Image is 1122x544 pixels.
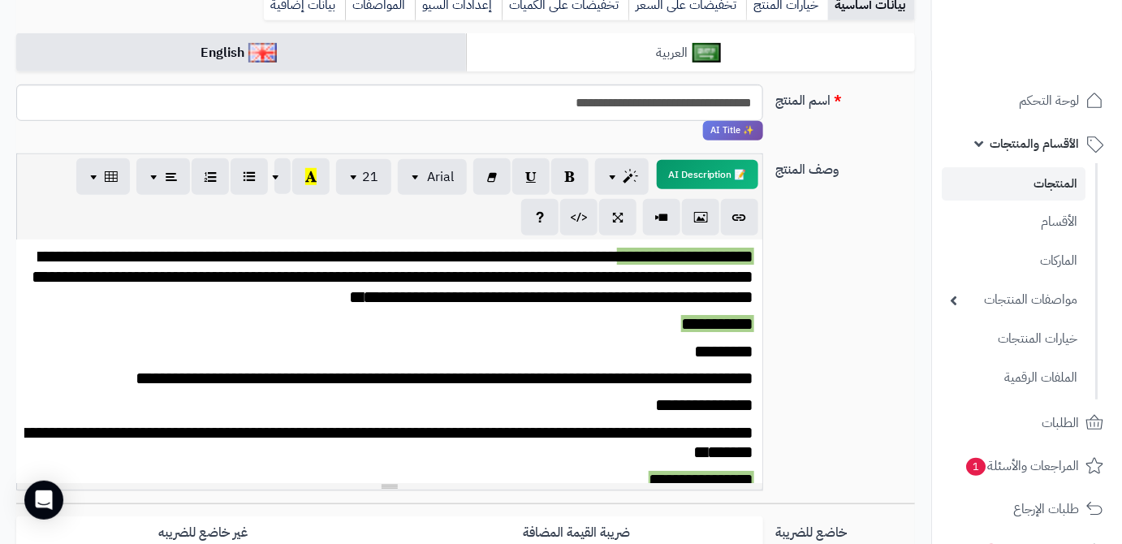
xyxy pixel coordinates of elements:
[427,167,454,187] span: Arial
[362,167,378,187] span: 21
[703,121,763,140] span: انقر لاستخدام رفيقك الذكي
[942,322,1085,356] a: خيارات المنتجات
[942,447,1112,486] a: المراجعات والأسئلة1
[1019,89,1079,112] span: لوحة التحكم
[336,159,391,195] button: 21
[942,244,1085,278] a: الماركات
[966,458,986,476] span: 1
[16,33,466,73] a: English
[942,167,1085,201] a: المنتجات
[770,516,921,542] label: خاضع للضريبة
[990,132,1079,155] span: الأقسام والمنتجات
[693,43,721,63] img: العربية
[398,159,467,195] button: Arial
[770,84,921,110] label: اسم المنتج
[24,481,63,520] div: Open Intercom Messenger
[942,404,1112,443] a: الطلبات
[248,43,277,63] img: English
[942,361,1085,395] a: الملفات الرقمية
[942,81,1112,120] a: لوحة التحكم
[770,153,921,179] label: وصف المنتج
[657,160,758,189] button: 📝 AI Description
[1013,498,1079,520] span: طلبات الإرجاع
[942,490,1112,529] a: طلبات الإرجاع
[1042,412,1079,434] span: الطلبات
[942,283,1085,317] a: مواصفات المنتجات
[964,455,1079,477] span: المراجعات والأسئلة
[466,33,916,73] a: العربية
[942,205,1085,240] a: الأقسام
